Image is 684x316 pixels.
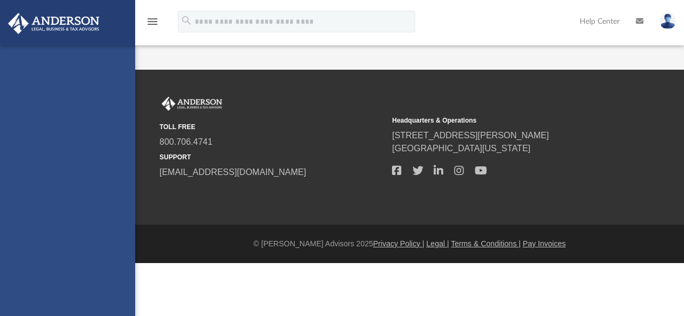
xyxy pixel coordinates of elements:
[392,131,549,140] a: [STREET_ADDRESS][PERSON_NAME]
[523,239,566,248] a: Pay Invoices
[160,137,212,146] a: 800.706.4741
[146,21,159,28] a: menu
[181,15,192,26] i: search
[373,239,424,248] a: Privacy Policy |
[160,122,384,132] small: TOLL FREE
[5,13,103,34] img: Anderson Advisors Platinum Portal
[160,167,306,177] a: [EMAIL_ADDRESS][DOMAIN_NAME]
[660,14,676,29] img: User Pic
[135,238,684,250] div: © [PERSON_NAME] Advisors 2025
[451,239,521,248] a: Terms & Conditions |
[146,15,159,28] i: menu
[160,97,224,111] img: Anderson Advisors Platinum Portal
[160,152,384,162] small: SUPPORT
[392,144,530,153] a: [GEOGRAPHIC_DATA][US_STATE]
[427,239,449,248] a: Legal |
[392,116,617,125] small: Headquarters & Operations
